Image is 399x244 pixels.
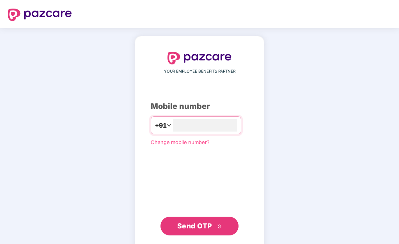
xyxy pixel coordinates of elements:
a: Change mobile number? [151,139,210,145]
span: YOUR EMPLOYEE BENEFITS PARTNER [164,68,235,75]
span: down [167,123,171,128]
img: logo [8,9,72,21]
button: Send OTPdouble-right [160,217,239,235]
span: Send OTP [177,222,212,230]
div: Mobile number [151,100,248,112]
span: +91 [155,121,167,130]
img: logo [167,52,232,64]
span: double-right [217,224,222,229]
